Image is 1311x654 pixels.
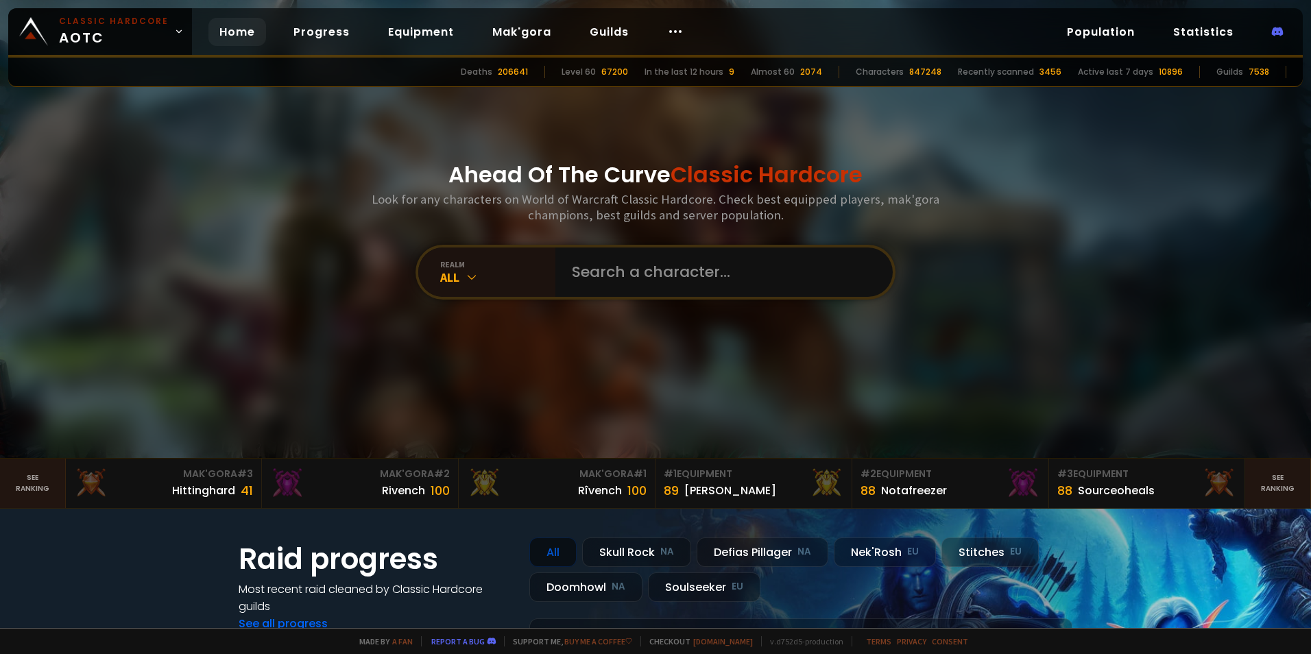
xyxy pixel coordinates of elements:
div: Notafreezer [881,482,947,499]
div: 9 [729,66,734,78]
div: Level 60 [562,66,596,78]
small: EU [732,580,743,594]
input: Search a character... [564,247,876,297]
div: 67200 [601,66,628,78]
div: Mak'Gora [270,467,450,481]
div: 7538 [1249,66,1269,78]
div: 88 [861,481,876,500]
span: # 1 [634,467,647,481]
a: Seeranking [1245,459,1311,508]
h1: Ahead Of The Curve [448,158,863,191]
div: 3456 [1039,66,1061,78]
div: 41 [241,481,253,500]
a: Report a bug [431,636,485,646]
div: 100 [627,481,647,500]
a: Equipment [377,18,465,46]
span: AOTC [59,15,169,48]
div: Almost 60 [751,66,795,78]
span: # 3 [237,467,253,481]
a: Consent [932,636,968,646]
div: Equipment [1057,467,1237,481]
a: Mak'gora [481,18,562,46]
div: Mak'Gora [467,467,647,481]
div: 206641 [498,66,528,78]
h1: Raid progress [239,537,513,581]
span: # 2 [861,467,876,481]
span: Made by [351,636,413,646]
div: In the last 12 hours [645,66,723,78]
div: Hittinghard [172,482,235,499]
div: Sourceoheals [1078,482,1155,499]
div: Nek'Rosh [834,537,936,567]
a: Population [1056,18,1146,46]
span: Support me, [504,636,632,646]
h3: Look for any characters on World of Warcraft Classic Hardcore. Check best equipped players, mak'g... [366,191,945,223]
div: 89 [664,481,679,500]
span: # 1 [664,467,677,481]
a: Classic HardcoreAOTC [8,8,192,55]
div: Defias Pillager [697,537,828,567]
a: a fan [392,636,413,646]
div: [PERSON_NAME] [684,482,776,499]
span: Checkout [640,636,753,646]
div: Equipment [861,467,1040,481]
span: Classic Hardcore [671,159,863,190]
div: 10896 [1159,66,1183,78]
div: 100 [431,481,450,500]
div: All [529,537,577,567]
div: Skull Rock [582,537,691,567]
a: Mak'Gora#1Rîvench100 [459,459,655,508]
h4: Most recent raid cleaned by Classic Hardcore guilds [239,581,513,615]
a: See all progress [239,616,328,631]
a: Statistics [1162,18,1244,46]
a: Buy me a coffee [564,636,632,646]
a: Privacy [897,636,926,646]
div: Soulseeker [648,572,760,602]
a: #2Equipment88Notafreezer [852,459,1049,508]
div: Active last 7 days [1078,66,1153,78]
small: NA [660,545,674,559]
div: realm [440,259,555,269]
a: Mak'Gora#3Hittinghard41 [66,459,263,508]
a: Progress [282,18,361,46]
div: Rivench [382,482,425,499]
div: Characters [856,66,904,78]
span: # 2 [434,467,450,481]
div: 2074 [800,66,822,78]
div: 88 [1057,481,1072,500]
div: Doomhowl [529,572,642,602]
small: NA [797,545,811,559]
div: Guilds [1216,66,1243,78]
div: 847248 [909,66,941,78]
small: EU [907,545,919,559]
div: All [440,269,555,285]
a: #3Equipment88Sourceoheals [1049,459,1246,508]
a: Guilds [579,18,640,46]
a: [DOMAIN_NAME] [693,636,753,646]
small: NA [612,580,625,594]
a: Mak'Gora#2Rivench100 [262,459,459,508]
span: v. d752d5 - production [761,636,843,646]
div: Rîvench [578,482,622,499]
a: #1Equipment89[PERSON_NAME] [655,459,852,508]
small: EU [1010,545,1022,559]
small: Classic Hardcore [59,15,169,27]
a: Home [208,18,266,46]
a: Terms [866,636,891,646]
div: Equipment [664,467,843,481]
div: Recently scanned [958,66,1034,78]
div: Deaths [461,66,492,78]
div: Stitches [941,537,1039,567]
span: # 3 [1057,467,1073,481]
div: Mak'Gora [74,467,254,481]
